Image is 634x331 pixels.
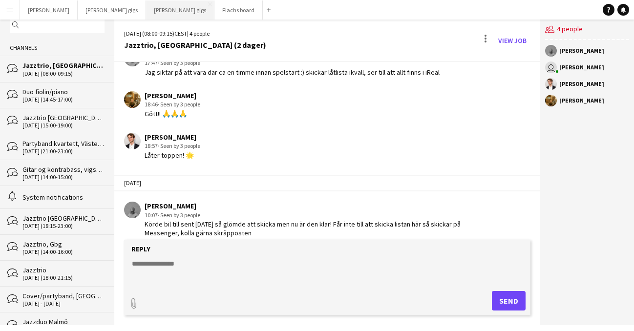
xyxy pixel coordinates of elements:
div: [PERSON_NAME] [145,91,200,100]
div: Jazztrio, [GEOGRAPHIC_DATA] (2 dager) [22,61,105,70]
div: Jazztrio [GEOGRAPHIC_DATA] [22,214,105,223]
div: 18:57 [145,142,200,150]
div: [DATE] (15:00-19:00) [22,122,105,129]
div: Partyband kvartett, Västerås (reiseerstatning tilkommer) [22,139,105,148]
div: 17:47 [145,59,440,67]
span: · Seen by 3 people [158,142,200,149]
div: Jazztrio [22,266,105,274]
button: Send [492,291,526,310]
div: Jazztrio [GEOGRAPHIC_DATA] [22,113,105,122]
div: Jazztrio, [GEOGRAPHIC_DATA] (2 dager) [124,41,266,49]
div: Gitar og kontrabass, vigsel Västerås [22,165,105,174]
div: Jag siktar på att vara där ca en timme innan spelstart :) skickar låtlista ikväll, ser till att a... [145,68,440,77]
div: [DATE] (08:00-09:15) [22,70,105,77]
div: Låter toppen! 🌟 [145,151,200,160]
div: [DATE] [114,175,541,191]
div: [PERSON_NAME] [559,81,604,87]
div: [PERSON_NAME] [145,133,200,142]
span: · Seen by 3 people [158,211,200,219]
button: Flachs board [214,0,263,20]
button: [PERSON_NAME] [20,0,78,20]
div: [DATE] (14:45-17:00) [22,96,105,103]
span: CEST [174,30,187,37]
div: Körde bil till sent [DATE] så glömde att skicka men nu är den klar! Får inte till att skicka list... [145,220,465,237]
div: [DATE] - [DATE] [22,300,105,307]
div: [PERSON_NAME] [145,202,465,210]
div: [DATE] (18:00-21:15) [22,274,105,281]
div: Gött!! 🙏🙏🙏 [145,109,200,118]
button: [PERSON_NAME] gigs [146,0,214,20]
div: System notifications [22,193,105,202]
button: [PERSON_NAME] gigs [78,0,146,20]
div: 18:46 [145,100,200,109]
div: [DATE] (14:00-15:00) [22,174,105,181]
label: Reply [131,245,150,253]
div: [DATE] (14:00-16:00) [22,248,105,255]
div: 4 people [545,20,629,40]
div: [DATE] (18:15-23:00) [22,223,105,229]
a: View Job [494,33,530,48]
div: [DATE] (08:00-09:15) | 4 people [124,29,266,38]
span: · Seen by 3 people [158,59,200,66]
div: [PERSON_NAME] [559,48,604,54]
span: · Seen by 3 people [158,101,200,108]
div: [PERSON_NAME] [559,64,604,70]
div: Cover/partyband, [GEOGRAPHIC_DATA] [22,291,105,300]
div: [DATE] (21:00-23:00) [22,148,105,155]
div: Duo fiolin/piano [22,87,105,96]
div: Jazztrio, Gbg [22,240,105,248]
div: 10:07 [145,211,465,220]
div: [PERSON_NAME] [559,98,604,103]
div: Jazzduo Malmö [22,317,105,326]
